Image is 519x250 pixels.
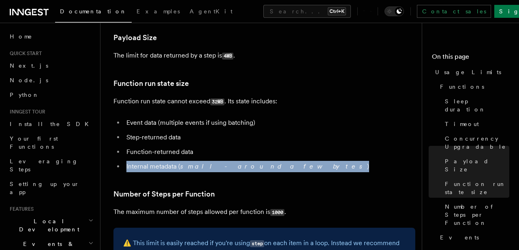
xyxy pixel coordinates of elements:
code: 4MB [222,53,233,60]
code: step [250,240,264,247]
a: Contact sales [417,5,491,18]
span: Your first Functions [10,135,58,150]
a: Events [437,230,509,245]
a: Functions [437,79,509,94]
code: 32MB [210,98,224,105]
li: Step-returned data [124,132,415,143]
a: Home [6,29,95,44]
span: Functions [440,83,484,91]
p: The limit for data returned by a step is . [113,50,415,62]
h4: On this page [432,52,509,65]
a: Your first Functions [6,131,95,154]
a: Function run state size [442,177,509,199]
span: Install the SDK [10,121,94,127]
span: Number of Steps per Function [445,203,509,227]
li: Event data (multiple events if using batching) [124,117,415,128]
a: Next.js [6,58,95,73]
kbd: Ctrl+K [328,7,346,15]
span: Node.js [10,77,48,83]
span: Documentation [60,8,127,15]
button: Local Development [6,214,95,237]
a: Leveraging Steps [6,154,95,177]
a: Install the SDK [6,117,95,131]
code: 1000 [270,209,284,216]
a: Python [6,88,95,102]
p: Function run state cannot exceed . Its state includes: [113,96,415,107]
span: AgentKit [190,8,233,15]
a: Number of Steps per Function [113,188,215,200]
span: Home [10,32,32,41]
span: Function run state size [445,180,509,196]
a: Number of Steps per Function [442,199,509,230]
span: Inngest tour [6,109,45,115]
a: Setting up your app [6,177,95,199]
span: Local Development [6,217,88,233]
span: Usage Limits [435,68,501,76]
a: Node.js [6,73,95,88]
em: small - around a few bytes [180,162,367,170]
span: Python [10,92,39,98]
a: Payload Size [113,32,157,43]
li: Function-returned data [124,146,415,158]
button: Toggle dark mode [384,6,404,16]
span: Setting up your app [10,181,79,195]
span: Leveraging Steps [10,158,78,173]
a: Payload Size [442,154,509,177]
span: Concurrency Upgradable [445,135,509,151]
a: Concurrency Upgradable [442,131,509,154]
span: Features [6,206,34,212]
span: Next.js [10,62,48,69]
p: The maximum number of steps allowed per function is . [113,206,415,218]
a: Documentation [55,2,132,23]
span: Events [440,233,479,241]
a: Usage Limits [432,65,509,79]
a: Examples [132,2,185,22]
span: Examples [137,8,180,15]
button: Search...Ctrl+K [263,5,351,18]
span: Payload Size [445,157,509,173]
li: Internal metadata ( ) [124,161,415,172]
a: AgentKit [185,2,237,22]
span: Quick start [6,50,42,57]
a: Sleep duration [442,94,509,117]
a: Function run state size [113,78,189,89]
span: Sleep duration [445,97,509,113]
span: Timeout [445,120,479,128]
a: Timeout [442,117,509,131]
